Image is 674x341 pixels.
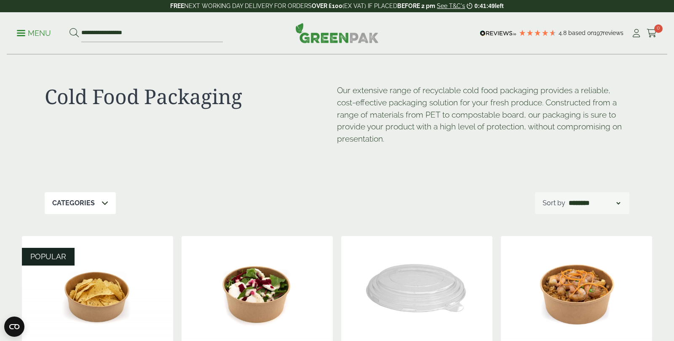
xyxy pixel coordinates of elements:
span: Based on [568,30,594,36]
span: 0:41:49 [474,3,495,9]
strong: BEFORE 2 pm [397,3,435,9]
i: Cart [647,29,657,38]
strong: FREE [170,3,184,9]
span: 197 [594,30,603,36]
span: 4.8 [559,30,568,36]
i: My Account [631,29,642,38]
a: 0 [647,27,657,40]
strong: OVER £100 [312,3,342,9]
a: Menu [17,28,51,37]
a: See T&C's [437,3,465,9]
span: 0 [654,24,663,33]
span: left [495,3,504,9]
img: REVIEWS.io [480,30,516,36]
p: Categories [52,198,95,208]
div: 4.79 Stars [519,29,556,37]
img: GreenPak Supplies [295,23,379,43]
button: Open CMP widget [4,317,24,337]
span: reviews [603,30,623,36]
p: Menu [17,28,51,38]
